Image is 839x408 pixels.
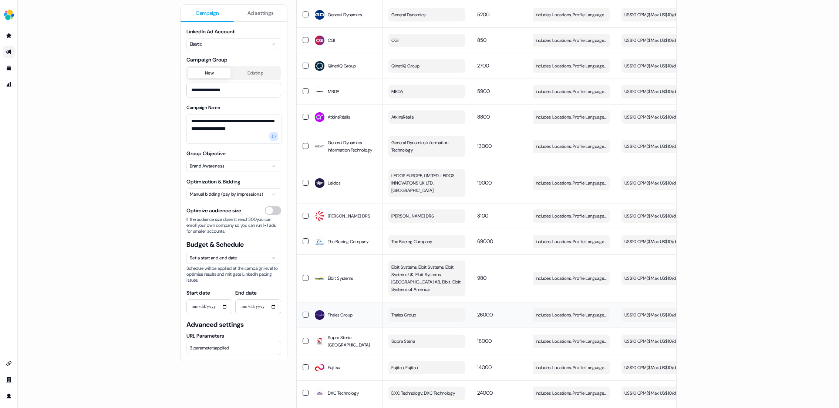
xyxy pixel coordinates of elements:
span: CGI [391,37,398,44]
div: US$10 CPM ($ Max US$10/day ) [624,179,682,187]
span: AtkinsRéalis [391,113,414,121]
span: Includes: Locations, Profile Language, Job Functions, Years of Experience [536,113,607,121]
button: US$10 CPM($Max US$10/day) [621,85,698,98]
span: 19000 [477,179,492,186]
span: Includes: Locations, Profile Language, Job Functions, Years of Experience [536,364,607,371]
label: Campaign Name [186,105,220,110]
div: US$10 CPM ($ Max US$10/day ) [624,275,682,282]
span: Includes: Locations, Profile Language, Job Functions, Years of Experience [536,275,607,282]
span: MBDA [328,88,340,95]
button: US$10 CPM($Max US$10/day) [621,176,698,190]
div: US$10 CPM ($ Max US$10/day ) [624,88,682,95]
button: CGI [388,34,465,47]
button: US$10 CPM($Max US$10/day) [621,8,698,21]
span: 850 [477,37,486,43]
button: Sopra Steria [388,335,465,348]
button: US$10 CPM($Max US$10/day) [621,235,698,248]
button: QinetiQ Group [388,59,465,73]
button: Includes: Locations, Profile Language, Job Functions, Years of Experience [533,209,610,223]
span: Campaign Group [186,56,281,63]
button: Includes: Locations, Profile Language, Job Functions, Years of Experience [533,387,610,400]
button: MBDA [388,85,465,98]
button: Thales Group [388,308,465,322]
a: Go to outbound experience [3,46,15,58]
div: US$10 CPM ($ Max US$10/day ) [624,364,682,371]
button: Includes: Locations, Profile Language, Job Functions, Years of Experience [533,85,610,98]
span: Includes: Locations, Profile Language, Job Functions, Years of Experience [536,238,607,245]
span: Sopra Steria [391,338,415,345]
span: 8800 [477,113,490,120]
label: Optimization & Bidding [186,178,240,185]
span: 5200 [477,11,489,18]
label: End date [235,289,257,296]
span: Includes: Locations, Profile Language, Job Functions, Years of Experience [536,179,607,187]
button: Fujitsu, Fujitsu [388,361,465,374]
span: Includes: Locations, Profile Language, Job Functions, Years of Experience [536,37,607,44]
span: 26000 [477,311,493,318]
span: DXC Technology, DXC Technology [391,389,455,397]
label: Group Objective [186,150,226,157]
span: [PERSON_NAME] DRS [391,212,434,220]
span: MBDA [391,88,403,95]
span: 3100 [477,212,488,219]
div: US$10 CPM ($ Max US$10/day ) [624,238,682,245]
span: Includes: Locations, Profile Language, Job Functions, Years of Experience [536,88,607,95]
button: Includes: Locations, Profile Language, Job Functions, Years of Experience [533,176,610,190]
button: Includes: Locations, Profile Language, Job Functions, Years of Experience [533,272,610,285]
span: Includes: Locations, Profile Language, Job Functions, Years of Experience [536,338,607,345]
span: 3 parameters applied [190,344,229,352]
button: Includes: Locations, Profile Language, Job Functions, Years of Experience [533,335,610,348]
button: AtkinsRéalis [388,110,465,124]
span: Includes: Locations, Profile Language, Job Functions, Years of Experience [536,143,607,150]
button: Optimize audience size [265,206,281,215]
div: US$10 CPM ($ Max US$10/day ) [624,311,682,319]
div: US$10 CPM ($ Max US$10/day ) [624,113,682,121]
span: 24000 [477,389,493,396]
button: US$10 CPM($Max US$10/day) [621,308,698,322]
span: 18000 [477,338,492,344]
span: Sopra Steria [GEOGRAPHIC_DATA] [328,334,377,349]
span: 69000 [477,238,493,245]
a: Go to profile [3,390,15,402]
button: Includes: Locations, Profile Language, Job Functions, Years of Experience [533,361,610,374]
button: Includes: Locations, Profile Language, Job Functions, Years of Experience [533,308,610,322]
span: Advanced settings [186,320,281,329]
span: General Dynamics [328,11,362,19]
div: US$10 CPM ($ Max US$10/day ) [624,338,682,345]
span: Thales Group [328,311,353,319]
button: New [188,68,230,78]
button: Existing [230,68,280,78]
div: US$10 CPM ($ Max US$10/day ) [624,143,682,150]
a: Go to prospects [3,30,15,42]
span: Includes: Locations, Profile Language, Job Functions, Years of Experience [536,389,607,397]
span: If the audience size doesn’t reach 300 you can enroll your own company so you can run 1-1 ads for... [186,216,281,234]
span: Leidos [328,179,340,187]
span: Schedule will be applied at the campaign level to optimise results and mitigate LinkedIn pacing i... [186,265,281,283]
button: Elbit Systems, Elbit Systems, Elbit Systems UK, Elbit Systems [GEOGRAPHIC_DATA] AB, Elbit, Elbit ... [388,261,465,296]
button: US$10 CPM($Max US$10/day) [621,361,698,374]
span: General Dynamics [391,11,425,19]
button: Includes: Locations, Profile Language, Job Functions, Years of Experience [533,110,610,124]
span: 14000 [477,364,492,371]
span: DXC Technology [328,389,359,397]
label: URL Parameters [186,332,281,339]
a: Go to templates [3,62,15,74]
span: 980 [477,275,486,281]
button: Includes: Locations, Profile Language, Job Functions, Years of Experience [533,235,610,248]
span: Thales Group [391,311,416,319]
span: QinetiQ Group [328,62,356,70]
span: [PERSON_NAME] DRS [328,212,370,220]
span: Includes: Locations, Profile Language, Job Functions, Years of Experience [536,212,607,220]
span: Campaign [196,9,219,17]
label: LinkedIn Ad Account [186,28,235,35]
button: 3 parametersapplied [186,341,281,355]
button: LEIDOS EUROPE, LIMITED, LEIDOS INNOVATIONS UK LTD, [GEOGRAPHIC_DATA] [388,169,465,197]
span: QinetiQ Group [391,62,419,70]
button: The Boeing Company [388,235,465,248]
button: Includes: Locations, Profile Language, Job Functions, Years of Experience [533,59,610,73]
button: General Dynamics Information Technology [388,136,465,157]
span: The Boeing Company [328,238,368,245]
span: Budget & Schedule [186,240,281,249]
span: CGI [328,37,335,44]
a: Go to team [3,374,15,386]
